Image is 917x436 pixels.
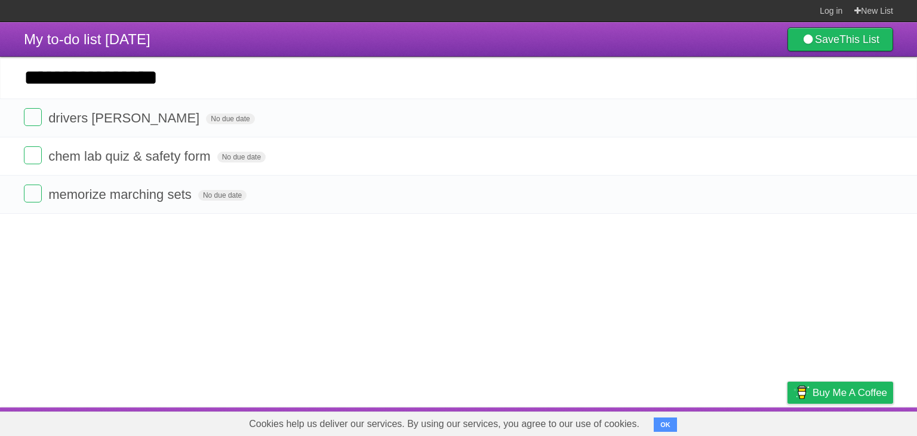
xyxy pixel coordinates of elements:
[48,149,213,164] span: chem lab quiz & safety form
[813,382,887,403] span: Buy me a coffee
[629,410,654,433] a: About
[24,108,42,126] label: Done
[217,152,266,162] span: No due date
[787,27,893,51] a: SaveThis List
[839,33,879,45] b: This List
[24,146,42,164] label: Done
[237,412,651,436] span: Cookies help us deliver our services. By using our services, you agree to our use of cookies.
[787,382,893,404] a: Buy me a coffee
[818,410,893,433] a: Suggest a feature
[731,410,758,433] a: Terms
[24,31,150,47] span: My to-do list [DATE]
[668,410,716,433] a: Developers
[206,113,254,124] span: No due date
[772,410,803,433] a: Privacy
[654,417,677,432] button: OK
[793,382,810,403] img: Buy me a coffee
[48,110,202,125] span: drivers [PERSON_NAME]
[198,190,247,201] span: No due date
[48,187,195,202] span: memorize marching sets
[24,185,42,202] label: Done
